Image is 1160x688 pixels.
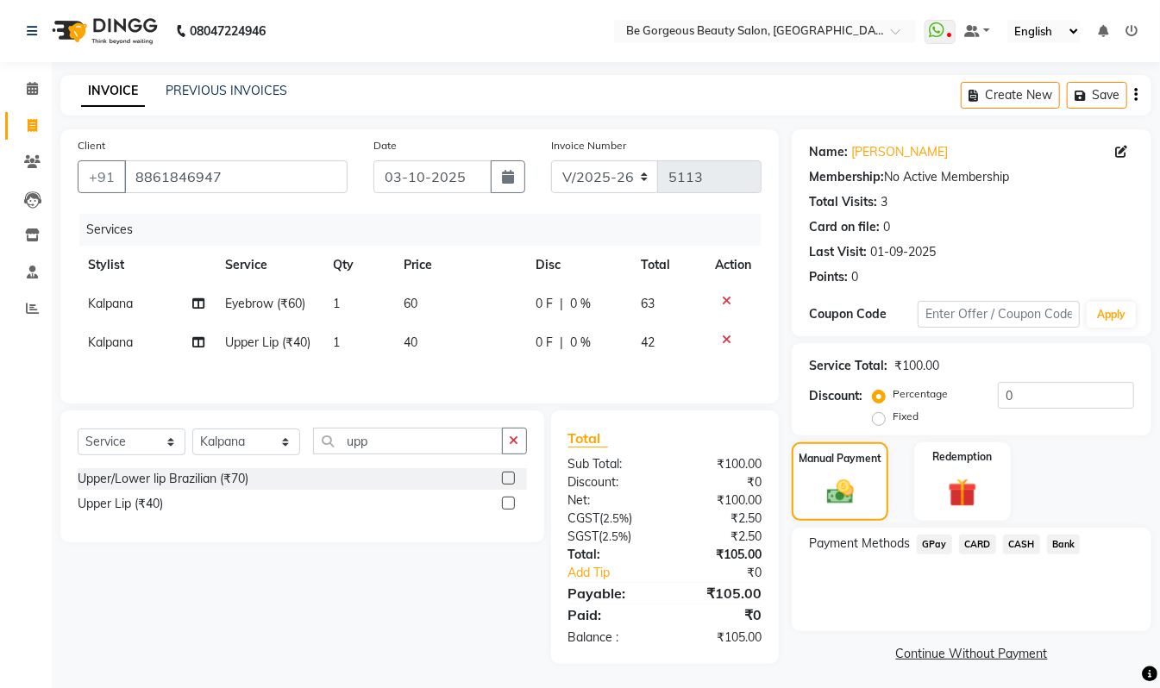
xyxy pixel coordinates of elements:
input: Search by Name/Mobile/Email/Code [124,160,348,193]
th: Stylist [78,246,215,285]
div: No Active Membership [809,168,1134,186]
div: Total Visits: [809,193,877,211]
span: Total [568,429,608,447]
div: 01-09-2025 [870,243,936,261]
th: Total [630,246,705,285]
label: Date [373,138,397,153]
th: Qty [323,246,394,285]
div: ₹100.00 [894,357,939,375]
label: Fixed [893,409,919,424]
div: Upper/Lower lip Brazilian (₹70) [78,470,248,488]
div: Last Visit: [809,243,867,261]
div: Services [79,214,774,246]
span: 0 F [536,334,553,352]
div: 3 [881,193,887,211]
a: INVOICE [81,76,145,107]
span: 0 F [536,295,553,313]
span: 1 [333,296,340,311]
img: logo [44,7,162,55]
a: Continue Without Payment [795,645,1148,663]
button: +91 [78,160,126,193]
span: Upper Lip (₹40) [225,335,310,350]
label: Percentage [893,386,948,402]
div: ₹100.00 [665,455,774,473]
span: Payment Methods [809,535,910,553]
b: 08047224946 [190,7,266,55]
span: CASH [1003,535,1040,554]
div: Discount: [555,473,665,491]
div: Service Total: [809,357,887,375]
div: Coupon Code [809,305,918,323]
span: 0 % [570,334,591,352]
div: Net: [555,491,665,510]
div: Upper Lip (₹40) [78,495,163,513]
div: ₹2.50 [665,510,774,528]
div: Payable: [555,583,665,604]
span: 42 [641,335,655,350]
label: Invoice Number [551,138,626,153]
span: | [560,334,563,352]
button: Apply [1087,302,1136,328]
th: Service [215,246,323,285]
span: CGST [568,510,600,526]
span: Kalpana [88,296,133,311]
span: 40 [404,335,418,350]
div: ₹0 [683,564,774,582]
div: 0 [883,218,890,236]
span: Bank [1047,535,1081,554]
div: ₹105.00 [665,629,774,647]
span: 0 % [570,295,591,313]
span: 63 [641,296,655,311]
label: Manual Payment [799,451,881,466]
div: ( ) [555,510,665,528]
div: ₹105.00 [665,546,774,564]
th: Disc [525,246,630,285]
div: Points: [809,268,848,286]
span: 1 [333,335,340,350]
img: _cash.svg [818,477,862,508]
div: Total: [555,546,665,564]
span: 2.5% [604,511,630,525]
div: ₹100.00 [665,491,774,510]
button: Save [1067,82,1127,109]
div: Balance : [555,629,665,647]
div: Membership: [809,168,884,186]
div: ₹0 [665,473,774,491]
label: Client [78,138,105,153]
span: | [560,295,563,313]
a: Add Tip [555,564,684,582]
span: 60 [404,296,418,311]
div: ( ) [555,528,665,546]
span: Eyebrow (₹60) [225,296,305,311]
span: CARD [959,535,996,554]
span: SGST [568,529,599,544]
div: 0 [851,268,858,286]
span: 2.5% [603,529,629,543]
img: _gift.svg [939,475,986,510]
button: Create New [961,82,1060,109]
div: Card on file: [809,218,880,236]
div: ₹2.50 [665,528,774,546]
span: GPay [917,535,952,554]
th: Price [394,246,526,285]
a: PREVIOUS INVOICES [166,83,287,98]
div: Name: [809,143,848,161]
input: Search or Scan [313,428,503,454]
div: ₹105.00 [665,583,774,604]
div: Discount: [809,387,862,405]
th: Action [705,246,762,285]
div: Sub Total: [555,455,665,473]
div: ₹0 [665,604,774,625]
div: Paid: [555,604,665,625]
label: Redemption [932,449,992,465]
a: [PERSON_NAME] [851,143,948,161]
span: Kalpana [88,335,133,350]
input: Enter Offer / Coupon Code [918,301,1080,328]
